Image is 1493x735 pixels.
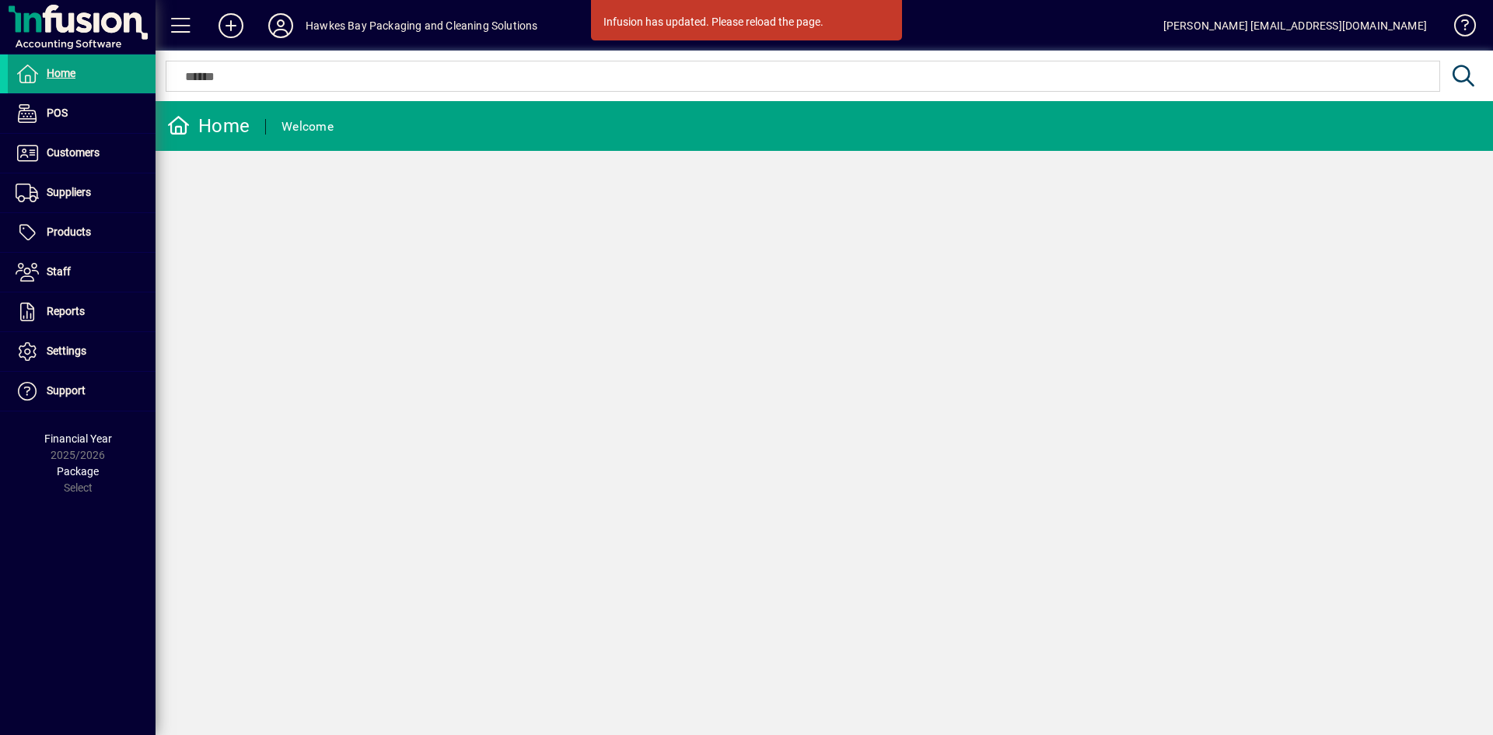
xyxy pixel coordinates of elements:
[206,12,256,40] button: Add
[47,345,86,357] span: Settings
[8,292,156,331] a: Reports
[44,432,112,445] span: Financial Year
[1163,13,1427,38] div: [PERSON_NAME] [EMAIL_ADDRESS][DOMAIN_NAME]
[8,173,156,212] a: Suppliers
[47,226,91,238] span: Products
[47,265,71,278] span: Staff
[281,114,334,139] div: Welcome
[8,332,156,371] a: Settings
[306,13,538,38] div: Hawkes Bay Packaging and Cleaning Solutions
[47,146,100,159] span: Customers
[8,253,156,292] a: Staff
[47,67,75,79] span: Home
[47,305,85,317] span: Reports
[1442,3,1474,54] a: Knowledge Base
[47,107,68,119] span: POS
[8,213,156,252] a: Products
[57,465,99,478] span: Package
[47,186,91,198] span: Suppliers
[8,94,156,133] a: POS
[167,114,250,138] div: Home
[8,134,156,173] a: Customers
[256,12,306,40] button: Profile
[47,384,86,397] span: Support
[8,372,156,411] a: Support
